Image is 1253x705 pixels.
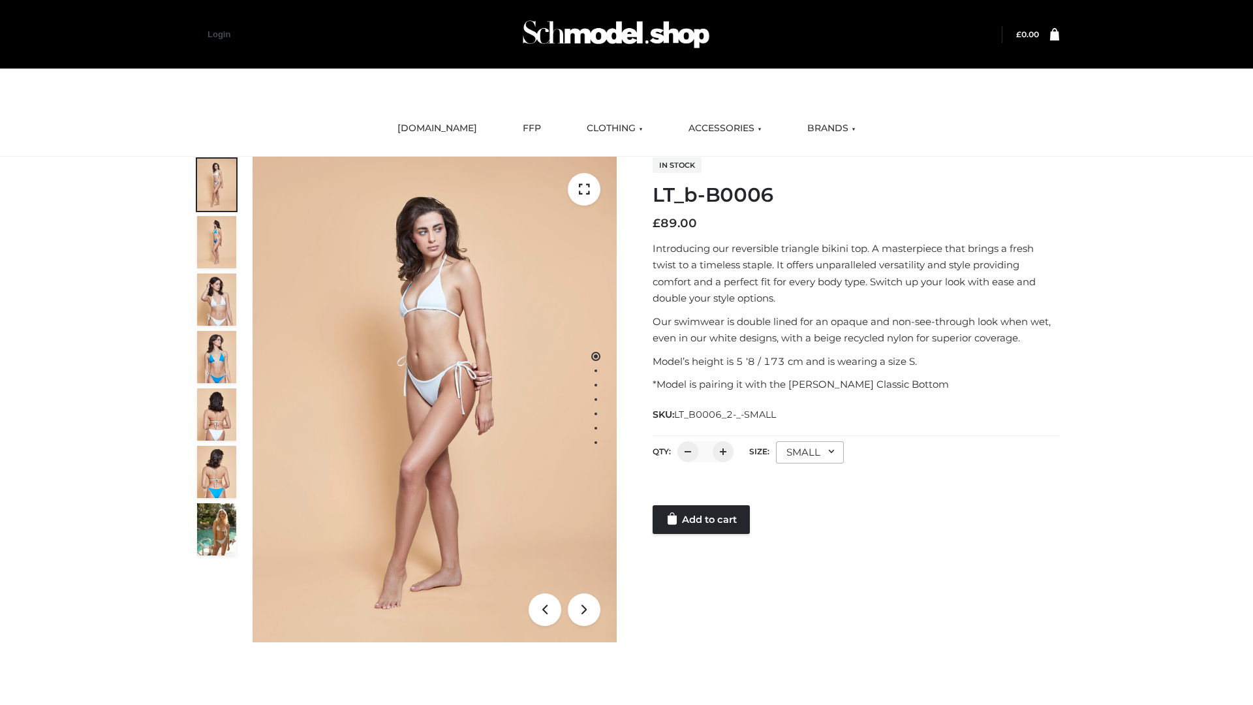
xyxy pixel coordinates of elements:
[253,157,617,642] img: ArielClassicBikiniTop_CloudNine_AzureSky_OW114ECO_1
[197,216,236,268] img: ArielClassicBikiniTop_CloudNine_AzureSky_OW114ECO_2-scaled.jpg
[776,441,844,463] div: SMALL
[197,446,236,498] img: ArielClassicBikiniTop_CloudNine_AzureSky_OW114ECO_8-scaled.jpg
[518,8,714,60] img: Schmodel Admin 964
[653,216,697,230] bdi: 89.00
[197,331,236,383] img: ArielClassicBikiniTop_CloudNine_AzureSky_OW114ECO_4-scaled.jpg
[653,216,660,230] span: £
[388,114,487,143] a: [DOMAIN_NAME]
[1016,29,1039,39] bdi: 0.00
[653,446,671,456] label: QTY:
[513,114,551,143] a: FFP
[197,388,236,441] img: ArielClassicBikiniTop_CloudNine_AzureSky_OW114ECO_7-scaled.jpg
[197,274,236,326] img: ArielClassicBikiniTop_CloudNine_AzureSky_OW114ECO_3-scaled.jpg
[674,409,776,420] span: LT_B0006_2-_-SMALL
[797,114,865,143] a: BRANDS
[653,407,777,422] span: SKU:
[577,114,653,143] a: CLOTHING
[208,29,230,39] a: Login
[1016,29,1039,39] a: £0.00
[1016,29,1021,39] span: £
[653,313,1059,347] p: Our swimwear is double lined for an opaque and non-see-through look when wet, even in our white d...
[653,240,1059,307] p: Introducing our reversible triangle bikini top. A masterpiece that brings a fresh twist to a time...
[197,503,236,556] img: Arieltop_CloudNine_AzureSky2.jpg
[679,114,771,143] a: ACCESSORIES
[653,183,1059,207] h1: LT_b-B0006
[749,446,769,456] label: Size:
[653,376,1059,393] p: *Model is pairing it with the [PERSON_NAME] Classic Bottom
[653,353,1059,370] p: Model’s height is 5 ‘8 / 173 cm and is wearing a size S.
[653,505,750,534] a: Add to cart
[653,157,702,173] span: In stock
[197,159,236,211] img: ArielClassicBikiniTop_CloudNine_AzureSky_OW114ECO_1-scaled.jpg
